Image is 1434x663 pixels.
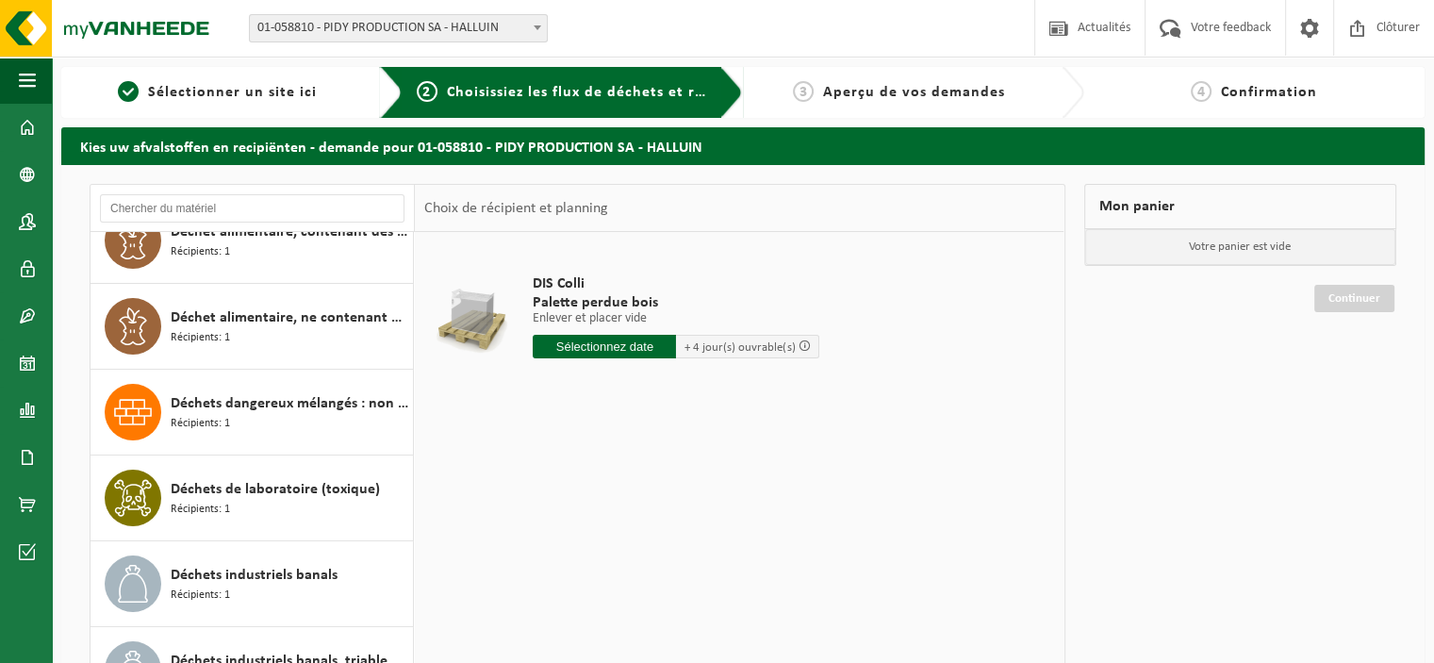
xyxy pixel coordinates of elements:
a: 1Sélectionner un site ici [71,81,365,104]
span: 3 [793,81,814,102]
span: Récipients: 1 [171,243,230,261]
a: Continuer [1314,285,1394,312]
div: Mon panier [1084,184,1397,229]
div: Choix de récipient et planning [415,185,618,232]
span: 2 [417,81,437,102]
span: Déchets industriels banals [171,564,338,587]
button: Déchet alimentaire, contenant des produits d'origine animale, emballage mélangé (sans verre), cat... [91,198,414,284]
span: Récipients: 1 [171,587,230,605]
span: Confirmation [1221,85,1317,100]
span: 01-058810 - PIDY PRODUCTION SA - HALLUIN [249,14,548,42]
span: Déchets de laboratoire (toxique) [171,478,380,501]
h2: Kies uw afvalstoffen en recipiënten - demande pour 01-058810 - PIDY PRODUCTION SA - HALLUIN [61,127,1425,164]
p: Enlever et placer vide [533,312,819,325]
span: DIS Colli [533,274,819,293]
span: Déchet alimentaire, ne contenant pas de produits d'origine animale, non emballé [171,307,408,329]
span: Palette perdue bois [533,293,819,312]
span: 4 [1191,81,1211,102]
span: Déchet alimentaire, contenant des produits d'origine animale, emballage mélangé (sans verre), cat 3 [171,221,408,243]
span: Choisissiez les flux de déchets et récipients [447,85,761,100]
input: Chercher du matériel [100,194,404,223]
span: Aperçu de vos demandes [823,85,1005,100]
button: Déchets industriels banals Récipients: 1 [91,541,414,627]
button: Déchet alimentaire, ne contenant pas de produits d'origine animale, non emballé Récipients: 1 [91,284,414,370]
span: Récipients: 1 [171,415,230,433]
span: + 4 jour(s) ouvrable(s) [684,341,795,354]
button: Déchets de laboratoire (toxique) Récipients: 1 [91,456,414,541]
span: Récipients: 1 [171,329,230,347]
span: Sélectionner un site ici [148,85,317,100]
input: Sélectionnez date [533,335,676,358]
button: Déchets dangereux mélangés : non ADR Récipients: 1 [91,370,414,456]
span: Récipients: 1 [171,501,230,519]
span: Déchets dangereux mélangés : non ADR [171,392,408,415]
span: 01-058810 - PIDY PRODUCTION SA - HALLUIN [250,15,547,41]
p: Votre panier est vide [1085,229,1396,265]
span: 1 [118,81,139,102]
